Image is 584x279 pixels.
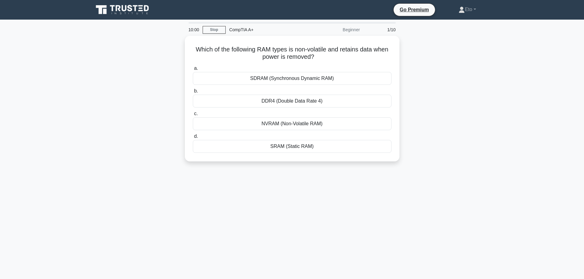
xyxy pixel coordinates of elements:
a: Go Premium [396,6,433,13]
div: 10:00 [185,24,203,36]
span: c. [194,111,198,116]
a: Eto [444,3,490,16]
div: SRAM (Static RAM) [193,140,391,153]
div: Beginner [310,24,364,36]
a: Stop [203,26,226,34]
span: a. [194,66,198,71]
div: 1/10 [364,24,399,36]
div: CompTIA A+ [226,24,310,36]
div: SDRAM (Synchronous Dynamic RAM) [193,72,391,85]
span: b. [194,88,198,93]
div: DDR4 (Double Data Rate 4) [193,95,391,107]
h5: Which of the following RAM types is non-volatile and retains data when power is removed? [192,46,392,61]
div: NVRAM (Non-Volatile RAM) [193,117,391,130]
span: d. [194,134,198,139]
